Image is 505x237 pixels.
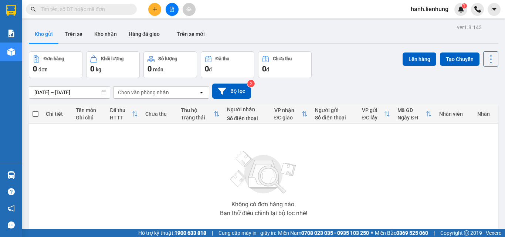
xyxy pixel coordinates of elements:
[271,104,312,124] th: Toggle SortBy
[434,229,435,237] span: |
[266,67,269,72] span: đ
[46,111,68,117] div: Chi tiết
[29,51,82,78] button: Đơn hàng0đơn
[212,229,213,237] span: |
[278,229,369,237] span: Miền Nam
[110,115,132,121] div: HTTT
[403,53,436,66] button: Lên hàng
[8,221,15,228] span: message
[199,89,204,95] svg: open
[439,111,470,117] div: Nhân viên
[86,51,140,78] button: Khối lượng0kg
[358,104,394,124] th: Toggle SortBy
[7,171,15,179] img: warehouse-icon
[59,25,88,43] button: Trên xe
[274,107,302,113] div: VP nhận
[462,3,467,9] sup: 1
[7,48,15,56] img: warehouse-icon
[477,111,494,117] div: Nhãn
[231,202,296,207] div: Không có đơn hàng nào.
[158,56,177,61] div: Số lượng
[148,64,152,73] span: 0
[148,3,161,16] button: plus
[274,115,302,121] div: ĐC giao
[181,115,214,121] div: Trạng thái
[90,64,94,73] span: 0
[8,205,15,212] span: notification
[181,107,214,113] div: Thu hộ
[205,64,209,73] span: 0
[101,56,123,61] div: Khối lượng
[183,3,196,16] button: aim
[463,3,465,9] span: 1
[220,210,307,216] div: Bạn thử điều chỉnh lại bộ lọc nhé!
[216,56,229,61] div: Đã thu
[458,6,464,13] img: icon-new-feature
[247,80,255,87] sup: 2
[29,87,110,98] input: Select a date range.
[8,188,15,195] span: question-circle
[169,7,174,12] span: file-add
[397,115,426,121] div: Ngày ĐH
[371,231,373,234] span: ⚪️
[106,104,142,124] th: Toggle SortBy
[33,64,37,73] span: 0
[7,30,15,37] img: solution-icon
[41,5,128,13] input: Tìm tên, số ĐT hoặc mã đơn
[123,25,166,43] button: Hàng đã giao
[212,84,251,99] button: Bộ lọc
[177,31,205,37] span: Trên xe mới
[262,64,266,73] span: 0
[362,107,384,113] div: VP gửi
[394,104,435,124] th: Toggle SortBy
[174,230,206,236] strong: 1900 633 818
[397,107,426,113] div: Mã GD
[6,5,16,16] img: logo-vxr
[227,106,267,112] div: Người nhận
[152,7,157,12] span: plus
[315,115,355,121] div: Số điện thoại
[218,229,276,237] span: Cung cấp máy in - giấy in:
[201,51,254,78] button: Đã thu0đ
[143,51,197,78] button: Số lượng0món
[76,115,102,121] div: Ghi chú
[457,23,482,31] div: ver 1.8.143
[138,229,206,237] span: Hỗ trợ kỹ thuật:
[362,115,384,121] div: ĐC lấy
[474,6,481,13] img: phone-icon
[38,67,48,72] span: đơn
[464,230,469,236] span: copyright
[209,67,212,72] span: đ
[405,4,454,14] span: hanh.lienhung
[227,147,301,199] img: svg+xml;base64,PHN2ZyBjbGFzcz0ibGlzdC1wbHVnX19zdmciIHhtbG5zPSJodHRwOi8vd3d3LnczLm9yZy8yMDAwL3N2Zy...
[491,6,498,13] span: caret-down
[315,107,355,113] div: Người gửi
[110,107,132,113] div: Đã thu
[186,7,192,12] span: aim
[488,3,501,16] button: caret-down
[227,115,267,121] div: Số điện thoại
[31,7,36,12] span: search
[301,230,369,236] strong: 0708 023 035 - 0935 103 250
[375,229,428,237] span: Miền Bắc
[166,3,179,16] button: file-add
[177,104,223,124] th: Toggle SortBy
[44,56,64,61] div: Đơn hàng
[76,107,102,113] div: Tên món
[396,230,428,236] strong: 0369 525 060
[29,25,59,43] button: Kho gửi
[440,53,479,66] button: Tạo Chuyến
[145,111,173,117] div: Chưa thu
[273,56,292,61] div: Chưa thu
[88,25,123,43] button: Kho nhận
[118,89,169,96] div: Chọn văn phòng nhận
[258,51,312,78] button: Chưa thu0đ
[96,67,101,72] span: kg
[153,67,163,72] span: món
